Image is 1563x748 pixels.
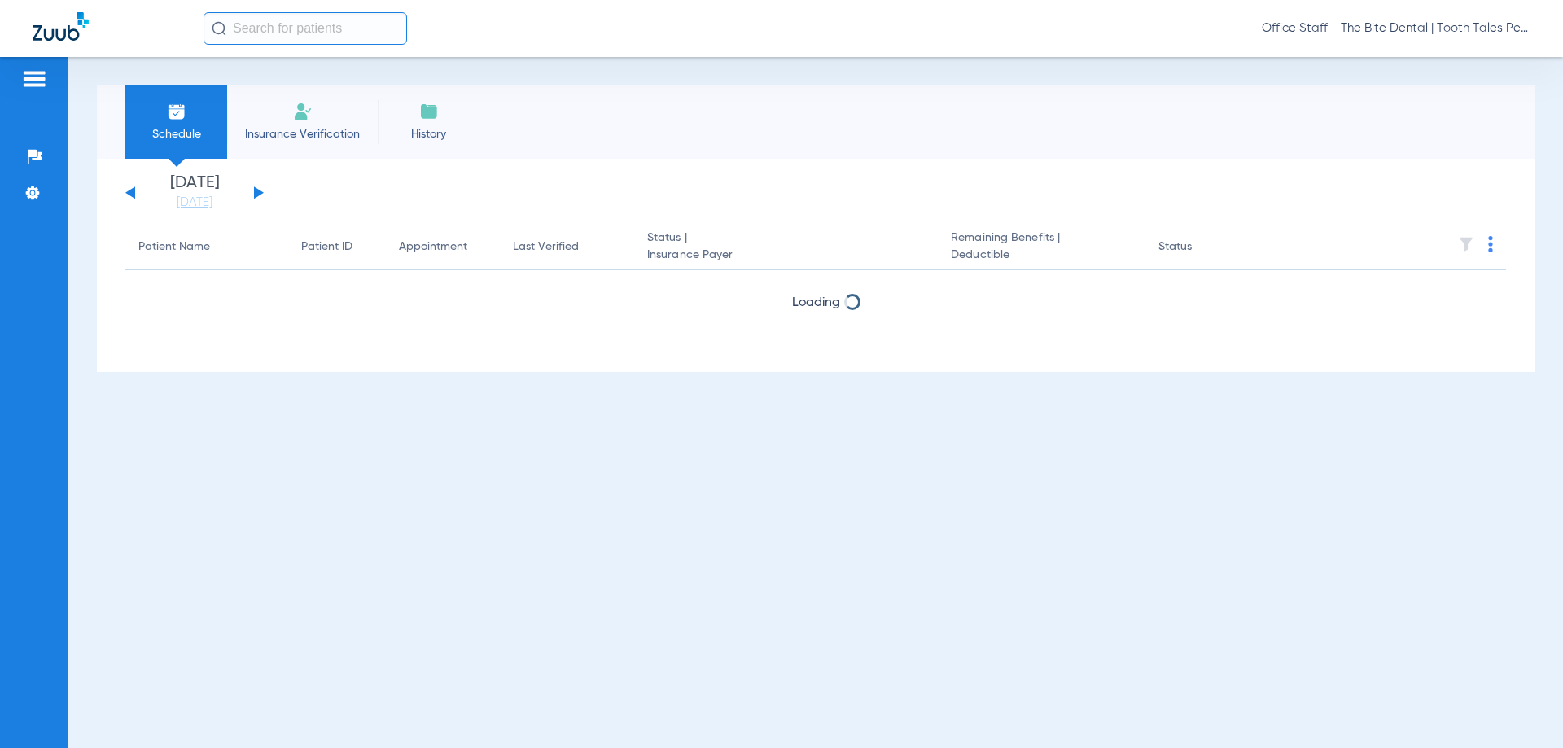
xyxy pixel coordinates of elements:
[1262,20,1530,37] span: Office Staff - The Bite Dental | Tooth Tales Pediatric Dentistry & Orthodontics
[33,12,89,41] img: Zuub Logo
[634,225,938,270] th: Status |
[1488,236,1493,252] img: group-dot-blue.svg
[1145,225,1255,270] th: Status
[513,238,621,256] div: Last Verified
[647,247,925,264] span: Insurance Payer
[399,238,467,256] div: Appointment
[301,238,373,256] div: Patient ID
[212,21,226,36] img: Search Icon
[938,225,1145,270] th: Remaining Benefits |
[146,175,243,211] li: [DATE]
[239,126,366,142] span: Insurance Verification
[138,238,210,256] div: Patient Name
[21,69,47,89] img: hamburger-icon
[293,102,313,121] img: Manual Insurance Verification
[167,102,186,121] img: Schedule
[792,339,840,352] span: Loading
[792,296,840,309] span: Loading
[419,102,439,121] img: History
[138,126,215,142] span: Schedule
[146,195,243,211] a: [DATE]
[138,238,275,256] div: Patient Name
[301,238,352,256] div: Patient ID
[1458,236,1474,252] img: filter.svg
[204,12,407,45] input: Search for patients
[951,247,1132,264] span: Deductible
[390,126,467,142] span: History
[399,238,487,256] div: Appointment
[513,238,579,256] div: Last Verified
